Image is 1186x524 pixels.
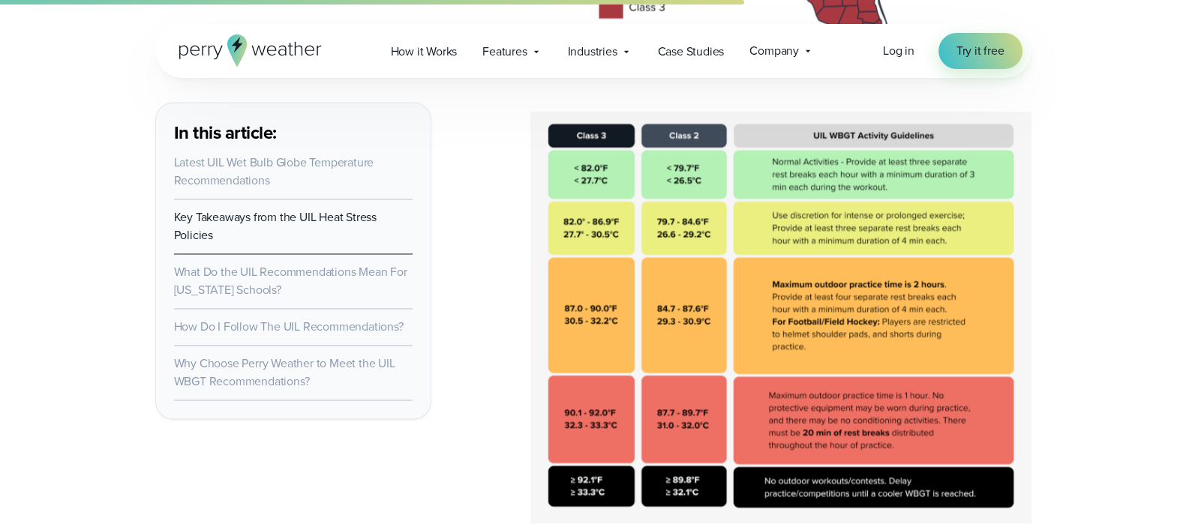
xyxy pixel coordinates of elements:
span: Try it free [956,42,1004,60]
span: How it Works [391,43,458,61]
span: Company [749,42,799,60]
span: Industries [568,43,617,61]
a: Latest UIL Wet Bulb Globe Temperature Recommendations [174,154,374,189]
a: Key Takeaways from the UIL Heat Stress Policies [174,208,377,244]
a: How Do I Follow The UIL Recommendations? [174,318,404,335]
a: How it Works [378,36,470,67]
span: Log in [883,42,914,59]
h3: In this article: [174,121,413,145]
span: Case Studies [658,43,725,61]
span: Features [482,43,527,61]
a: Why Choose Perry Weather to Meet the UIL WBGT Recommendations? [174,355,395,390]
a: Case Studies [645,36,737,67]
a: What Do the UIL Recommendations Mean For [US_STATE] Schools? [174,263,407,298]
a: Try it free [938,33,1022,69]
a: Log in [883,42,914,60]
img: UIL WBGT Guidelines texas state weather policies [530,112,1031,523]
